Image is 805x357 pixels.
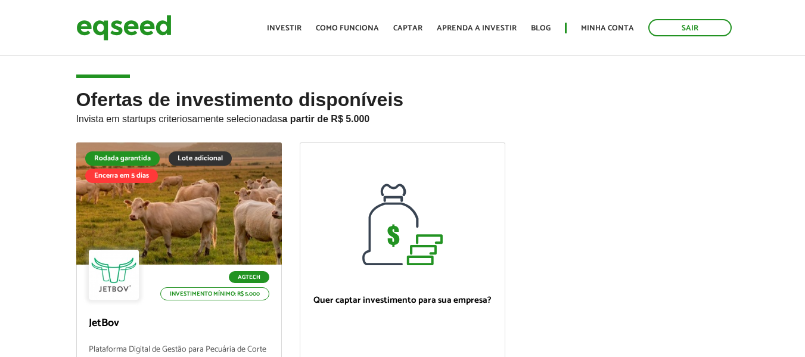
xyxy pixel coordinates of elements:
[85,151,160,166] div: Rodada garantida
[393,24,422,32] a: Captar
[312,295,493,306] p: Quer captar investimento para sua empresa?
[437,24,517,32] a: Aprenda a investir
[648,19,732,36] a: Sair
[169,151,232,166] div: Lote adicional
[316,24,379,32] a: Como funciona
[85,169,158,183] div: Encerra em 5 dias
[160,287,269,300] p: Investimento mínimo: R$ 5.000
[531,24,551,32] a: Blog
[76,110,729,125] p: Invista em startups criteriosamente selecionadas
[581,24,634,32] a: Minha conta
[89,317,269,330] p: JetBov
[229,271,269,283] p: Agtech
[282,114,370,124] strong: a partir de R$ 5.000
[267,24,302,32] a: Investir
[76,89,729,142] h2: Ofertas de investimento disponíveis
[76,12,172,44] img: EqSeed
